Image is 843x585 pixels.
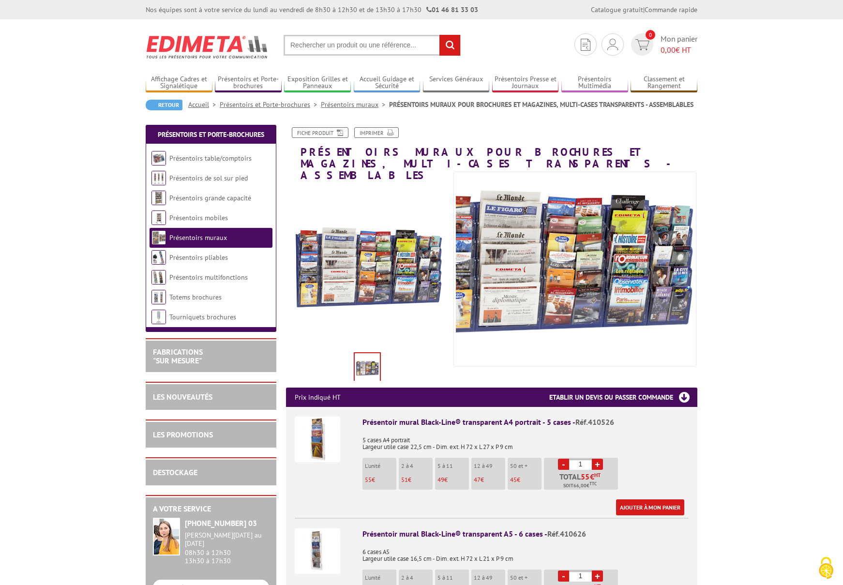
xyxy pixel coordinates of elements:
[188,100,220,109] a: Accueil
[153,430,213,439] a: LES PROMOTIONS
[589,481,597,486] sup: TTC
[153,467,197,477] a: DESTOCKAGE
[151,230,166,245] img: Présentoirs muraux
[510,476,517,484] span: 45
[153,505,269,513] h2: A votre service
[362,542,689,562] p: 6 cases A5 Largeur utile case 16,5 cm - Dim. ext. H 72 x L 21 x P 9 cm
[355,353,380,383] img: presentoirs_muraux_410526_1.jpg
[437,476,444,484] span: 49
[365,477,396,483] p: €
[646,30,655,40] span: 0
[474,463,505,469] p: 12 à 49
[510,574,542,581] p: 50 et +
[492,75,559,91] a: Présentoirs Presse et Journaux
[169,233,227,242] a: Présentoirs muraux
[146,29,269,65] img: Edimeta
[439,35,460,56] input: rechercher
[474,476,481,484] span: 47
[169,154,252,163] a: Présentoirs table/comptoirs
[426,5,478,14] strong: 01 46 81 33 03
[814,556,838,580] img: Cookies (fenêtre modale)
[592,570,603,582] a: +
[362,430,689,450] p: 5 cases A4 portrait Largeur utile case 22,5 cm - Dim. ext. H 72 x L 27 x P 9 cm
[661,33,697,56] span: Mon panier
[546,473,618,490] p: Total
[661,45,676,55] span: 0,00
[146,75,212,91] a: Affichage Cadres et Signalétique
[581,39,590,51] img: devis rapide
[284,75,351,91] a: Exposition Grilles et Panneaux
[169,253,228,262] a: Présentoirs pliables
[575,417,614,427] span: Réf.410526
[151,250,166,265] img: Présentoirs pliables
[401,477,433,483] p: €
[153,392,212,402] a: LES NOUVEAUTÉS
[558,459,569,470] a: -
[146,5,478,15] div: Nos équipes sont à votre service du lundi au vendredi de 8h30 à 12h30 et de 13h30 à 17h30
[423,75,490,91] a: Services Généraux
[591,5,643,14] a: Catalogue gratuit
[389,100,693,109] li: PRÉSENTOIRS MURAUX POUR BROCHURES ET MAGAZINES, MULTI-CASES TRANSPARENTS - ASSEMBLABLES
[151,191,166,205] img: Présentoirs grande capacité
[510,463,542,469] p: 50 et +
[590,473,594,480] span: €
[185,531,269,565] div: 08h30 à 12h30 13h30 à 17h30
[607,39,618,50] img: devis rapide
[284,35,461,56] input: Rechercher un produit ou une référence...
[547,529,586,539] span: Réf.410626
[279,127,705,181] h1: PRÉSENTOIRS MURAUX POUR BROCHURES ET MAGAZINES, MULTI-CASES TRANSPARENTS - ASSEMBLABLES
[573,482,587,490] span: 66,00
[354,75,421,91] a: Accueil Guidage et Sécurité
[151,270,166,285] img: Présentoirs multifonctions
[354,127,399,138] a: Imprimer
[151,210,166,225] img: Présentoirs mobiles
[558,570,569,582] a: -
[169,194,251,202] a: Présentoirs grande capacité
[549,388,697,407] h3: Etablir un devis ou passer commande
[151,151,166,165] img: Présentoirs table/comptoirs
[151,310,166,324] img: Tourniquets brochures
[321,100,389,109] a: Présentoirs muraux
[169,273,248,282] a: Présentoirs multifonctions
[362,417,689,428] div: Présentoir mural Black-Line® transparent A4 portrait - 5 cases -
[169,213,228,222] a: Présentoirs mobiles
[169,313,236,321] a: Tourniquets brochures
[153,347,203,365] a: FABRICATIONS"Sur Mesure"
[295,528,340,574] img: Présentoir mural Black-Line® transparent A5 - 6 cases
[151,171,166,185] img: Présentoirs de sol sur pied
[158,130,264,139] a: Présentoirs et Porte-brochures
[594,472,601,479] sup: HT
[661,45,697,56] span: € HT
[169,174,248,182] a: Présentoirs de sol sur pied
[401,463,433,469] p: 2 à 4
[220,100,321,109] a: Présentoirs et Porte-brochures
[809,552,843,585] button: Cookies (fenêtre modale)
[215,75,282,91] a: Présentoirs et Porte-brochures
[631,75,697,91] a: Classement et Rangement
[437,574,469,581] p: 5 à 11
[295,417,340,462] img: Présentoir mural Black-Line® transparent A4 portrait - 5 cases
[185,531,269,548] div: [PERSON_NAME][DATE] au [DATE]
[401,476,408,484] span: 51
[365,463,396,469] p: L'unité
[365,476,372,484] span: 55
[286,186,449,349] img: presentoirs_muraux_410526_1.jpg
[185,518,257,528] strong: [PHONE_NUMBER] 03
[635,39,649,50] img: devis rapide
[362,528,689,540] div: Présentoir mural Black-Line® transparent A5 - 6 cases -
[401,574,433,581] p: 2 à 4
[616,499,684,515] a: Ajouter à mon panier
[151,290,166,304] img: Totems brochures
[365,574,396,581] p: L'unité
[592,459,603,470] a: +
[510,477,542,483] p: €
[561,75,628,91] a: Présentoirs Multimédia
[629,33,697,56] a: devis rapide 0 Mon panier 0,00€ HT
[581,473,590,480] span: 55
[416,117,706,407] img: presentoirs_muraux_410526_1.jpg
[169,293,222,301] a: Totems brochures
[437,477,469,483] p: €
[474,574,505,581] p: 12 à 49
[591,5,697,15] div: |
[292,127,348,138] a: Fiche produit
